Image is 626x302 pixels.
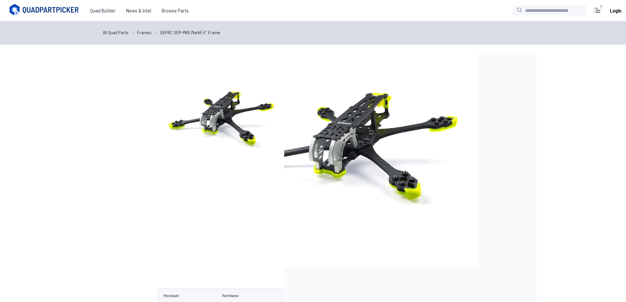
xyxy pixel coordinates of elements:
img: image [158,53,284,179]
a: Browse Parts [156,4,194,17]
div: 1 [597,4,605,10]
a: Login [608,4,623,17]
a: News & Intel [121,4,156,17]
a: GEPRC GEP-MK5 Mark5 5" Frame [160,29,220,36]
a: Quad Builder [85,4,121,17]
a: All Quad Parts [103,29,128,36]
a: Frames [137,29,151,36]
